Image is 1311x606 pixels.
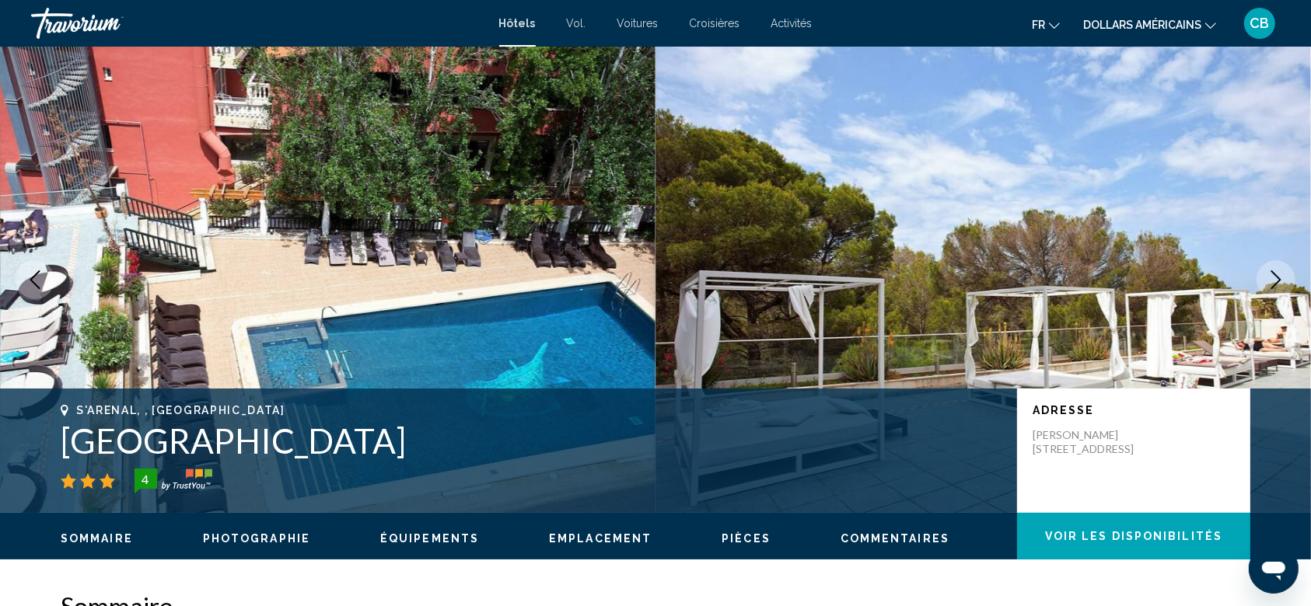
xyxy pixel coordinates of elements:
[841,532,949,545] span: Commentaires
[690,17,740,30] a: Croisières
[1239,7,1280,40] button: Menu utilisateur
[16,260,54,299] button: Previous image
[380,532,479,545] span: Équipements
[722,532,771,545] span: Pièces
[771,17,813,30] a: Activités
[1033,404,1235,416] p: Adresse
[1257,260,1295,299] button: Next image
[1250,15,1270,31] font: CB
[203,532,310,545] span: Photographie
[1032,13,1060,36] button: Changer de langue
[1083,13,1216,36] button: Changer de devise
[841,531,949,545] button: Commentaires
[130,470,161,489] div: 4
[135,468,212,493] img: trustyou-badge-hor.svg
[1083,19,1201,31] font: dollars américains
[1032,19,1045,31] font: fr
[380,531,479,545] button: Équipements
[1045,531,1222,543] span: Voir les disponibilités
[76,404,285,416] span: S'arenal, , [GEOGRAPHIC_DATA]
[1033,428,1157,456] p: [PERSON_NAME][STREET_ADDRESS]
[1249,544,1299,594] iframe: Bouton de lancement de la fenêtre de messagerie
[617,17,659,30] a: Voitures
[61,420,1002,461] h1: [GEOGRAPHIC_DATA]
[499,17,536,30] a: Hôtels
[549,532,652,545] span: Emplacement
[567,17,586,30] a: Vol.
[61,532,133,545] span: Sommaire
[1017,513,1250,559] button: Voir les disponibilités
[203,531,310,545] button: Photographie
[31,8,484,39] a: Travorium
[61,531,133,545] button: Sommaire
[549,531,652,545] button: Emplacement
[722,531,771,545] button: Pièces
